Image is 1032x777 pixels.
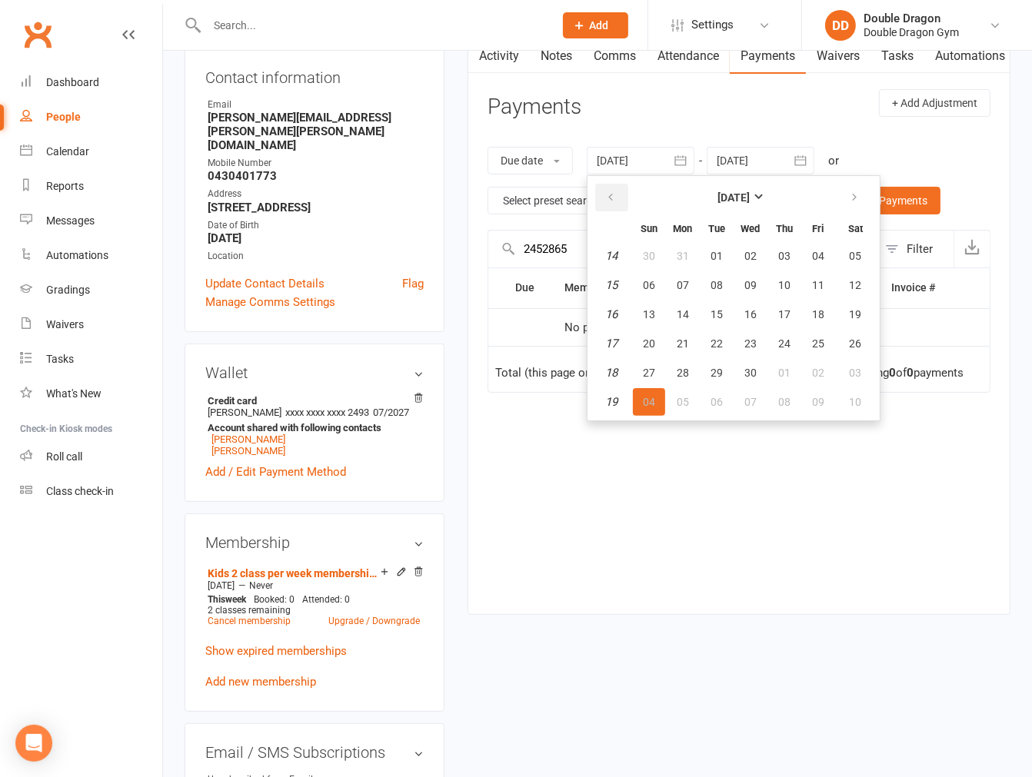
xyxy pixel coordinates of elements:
[46,111,81,123] div: People
[20,440,162,474] a: Roll call
[864,12,959,25] div: Double Dragon
[667,359,699,387] button: 28
[205,534,424,551] h3: Membership
[20,204,162,238] a: Messages
[20,238,162,273] a: Automations
[495,367,679,380] div: Total (this page only): of
[208,422,416,433] strong: Account shared with following contacts
[924,38,1016,74] a: Automations
[836,330,875,357] button: 26
[633,359,665,387] button: 27
[741,223,761,234] small: Wednesday
[208,605,291,616] span: 2 classes remaining
[530,38,583,74] a: Notes
[205,744,424,761] h3: Email / SMS Subscriptions
[205,463,346,481] a: Add / Edit Payment Method
[778,250,791,262] span: 03
[46,76,99,88] div: Dashboard
[606,278,618,292] em: 15
[488,231,877,267] input: Search by invoice number
[643,279,655,291] span: 06
[208,567,381,579] a: Kids 2 class per week membership (recurring payment)
[211,433,285,445] a: [PERSON_NAME]
[778,337,791,350] span: 24
[208,218,424,233] div: Date of Birth
[208,187,424,201] div: Address
[744,337,757,350] span: 23
[590,19,609,32] span: Add
[208,231,424,245] strong: [DATE]
[802,330,834,357] button: 25
[20,377,162,411] a: What's New
[606,366,618,380] em: 18
[768,359,801,387] button: 01
[778,367,791,379] span: 01
[812,279,824,291] span: 11
[558,268,668,307] th: Membership
[468,38,530,74] a: Activity
[20,134,162,169] a: Calendar
[776,223,793,234] small: Thursday
[701,359,733,387] button: 29
[643,308,655,320] span: 13
[850,308,862,320] span: 19
[802,271,834,299] button: 11
[667,242,699,270] button: 31
[667,388,699,416] button: 05
[734,330,767,357] button: 23
[641,223,657,234] small: Sunday
[836,301,875,328] button: 19
[850,250,862,262] span: 05
[677,250,689,262] span: 31
[711,367,723,379] span: 29
[836,271,875,299] button: 12
[744,308,757,320] span: 16
[606,337,618,350] em: 17
[563,12,628,38] button: Add
[402,274,424,293] a: Flag
[249,580,273,591] span: Never
[813,223,824,234] small: Friday
[734,271,767,299] button: 09
[20,273,162,307] a: Gradings
[46,145,89,158] div: Calendar
[691,8,734,42] span: Settings
[850,367,862,379] span: 03
[583,38,647,74] a: Comms
[46,284,90,296] div: Gradings
[850,279,862,291] span: 12
[46,387,102,400] div: What's New
[208,156,424,171] div: Mobile Number
[848,223,863,234] small: Saturday
[744,279,757,291] span: 09
[208,580,235,591] span: [DATE]
[20,474,162,509] a: Class kiosk mode
[633,388,665,416] button: 04
[744,250,757,262] span: 02
[674,223,693,234] small: Monday
[508,268,557,307] th: Due
[677,396,689,408] span: 05
[46,180,84,192] div: Reports
[46,485,114,497] div: Class check-in
[667,330,699,357] button: 21
[734,242,767,270] button: 02
[208,594,225,605] span: This
[667,271,699,299] button: 07
[812,396,824,408] span: 09
[208,201,424,214] strong: [STREET_ADDRESS]
[812,337,824,350] span: 25
[208,616,291,626] a: Cancel membership
[633,271,665,299] button: 06
[633,330,665,357] button: 20
[812,250,824,262] span: 04
[15,725,52,762] div: Open Intercom Messenger
[701,388,733,416] button: 06
[701,330,733,357] button: 22
[20,307,162,342] a: Waivers
[734,301,767,328] button: 16
[211,445,285,457] a: [PERSON_NAME]
[208,169,424,183] strong: 0430401773
[46,450,82,463] div: Roll call
[711,250,723,262] span: 01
